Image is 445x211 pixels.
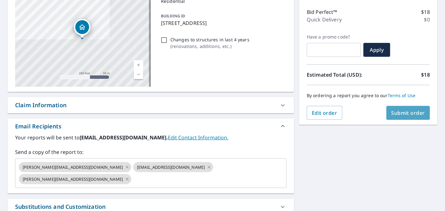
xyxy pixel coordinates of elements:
[386,106,430,120] button: Submit order
[388,92,416,98] a: Terms of Use
[421,8,430,16] p: $18
[133,164,208,170] span: [EMAIL_ADDRESS][DOMAIN_NAME]
[307,16,342,23] p: Quick Delivery
[8,97,294,113] div: Claim Information
[19,176,127,182] span: [PERSON_NAME][EMAIL_ADDRESS][DOMAIN_NAME]
[170,43,249,50] p: ( renovations, additions, etc. )
[19,164,127,170] span: [PERSON_NAME][EMAIL_ADDRESS][DOMAIN_NAME]
[170,36,249,43] p: Changes to structures in last 4 years
[80,134,168,141] b: [EMAIL_ADDRESS][DOMAIN_NAME].
[134,70,143,79] a: Current Level 17, Zoom Out
[312,109,337,116] span: Edit order
[19,162,131,172] div: [PERSON_NAME][EMAIL_ADDRESS][DOMAIN_NAME]
[391,109,425,116] span: Submit order
[15,148,287,156] label: Send a copy of the report to:
[307,93,430,98] p: By ordering a report you agree to our
[74,19,90,38] div: Dropped pin, building 1, Residential property, 9134 Carys St SE Yelm, WA 98597
[15,134,287,141] label: Your reports will be sent to
[368,46,385,53] span: Apply
[133,162,213,172] div: [EMAIL_ADDRESS][DOMAIN_NAME]
[307,34,361,40] label: Have a promo code?
[307,106,342,120] button: Edit order
[363,43,390,57] button: Apply
[307,8,337,16] p: Bid Perfect™
[8,119,294,134] div: Email Recipients
[161,19,284,27] p: [STREET_ADDRESS]
[168,134,228,141] a: EditContactInfo
[424,16,430,23] p: $0
[307,71,368,79] p: Estimated Total (USD):
[421,71,430,79] p: $18
[15,101,66,109] div: Claim Information
[15,122,61,131] div: Email Recipients
[15,202,106,211] div: Substitutions and Customization
[19,174,131,184] div: [PERSON_NAME][EMAIL_ADDRESS][DOMAIN_NAME]
[161,13,185,19] p: BUILDING ID
[134,60,143,70] a: Current Level 17, Zoom In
